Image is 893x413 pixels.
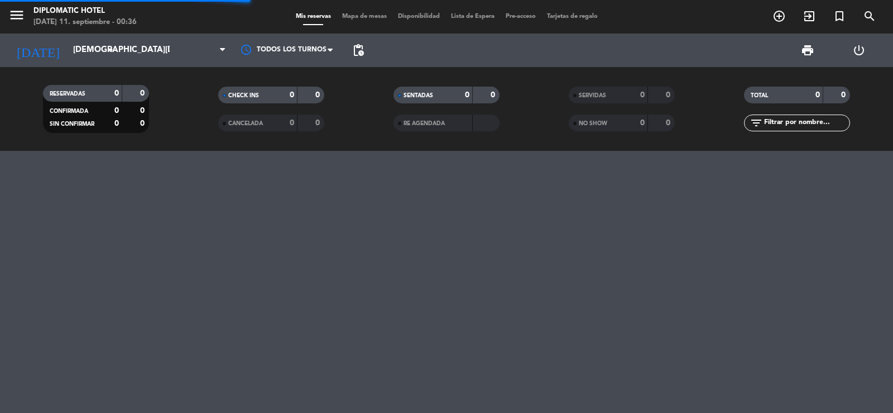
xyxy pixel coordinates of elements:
[763,117,849,129] input: Filtrar por nombre...
[500,13,541,20] span: Pre-acceso
[803,10,816,23] i: exit_to_app
[579,93,606,98] span: SERVIDAS
[140,107,147,115] strong: 0
[815,91,820,99] strong: 0
[8,38,68,63] i: [DATE]
[579,121,607,126] span: NO SHOW
[228,121,263,126] span: CANCELADA
[801,44,814,57] span: print
[640,119,645,127] strong: 0
[852,44,866,57] i: power_settings_new
[140,89,147,97] strong: 0
[50,121,94,127] span: SIN CONFIRMAR
[750,116,763,130] i: filter_list
[465,91,469,99] strong: 0
[8,7,25,27] button: menu
[404,93,433,98] span: SENTADAS
[337,13,392,20] span: Mapa de mesas
[841,91,848,99] strong: 0
[104,44,117,57] i: arrow_drop_down
[392,13,445,20] span: Disponibilidad
[33,6,137,17] div: Diplomatic Hotel
[541,13,603,20] span: Tarjetas de regalo
[315,91,322,99] strong: 0
[666,119,673,127] strong: 0
[833,34,885,67] div: LOG OUT
[290,91,294,99] strong: 0
[50,91,85,97] span: RESERVADAS
[140,120,147,127] strong: 0
[315,119,322,127] strong: 0
[50,108,88,114] span: CONFIRMADA
[772,10,786,23] i: add_circle_outline
[114,120,119,127] strong: 0
[404,121,445,126] span: RE AGENDADA
[290,13,337,20] span: Mis reservas
[114,107,119,115] strong: 0
[833,10,846,23] i: turned_in_not
[228,93,259,98] span: CHECK INS
[751,93,768,98] span: TOTAL
[640,91,645,99] strong: 0
[352,44,365,57] span: pending_actions
[114,89,119,97] strong: 0
[491,91,497,99] strong: 0
[8,7,25,23] i: menu
[290,119,294,127] strong: 0
[33,17,137,28] div: [DATE] 11. septiembre - 00:36
[445,13,500,20] span: Lista de Espera
[863,10,876,23] i: search
[666,91,673,99] strong: 0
